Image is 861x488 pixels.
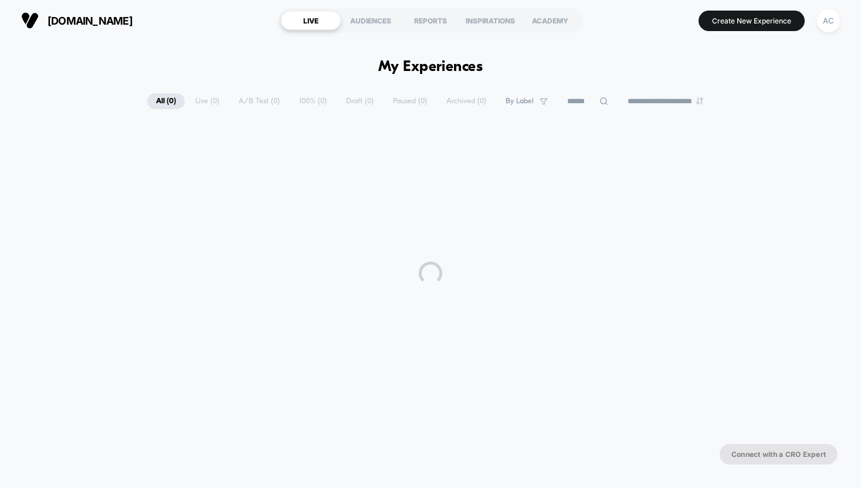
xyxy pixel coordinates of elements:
button: Connect with a CRO Expert [720,444,838,465]
div: INSPIRATIONS [460,11,520,30]
img: end [696,97,703,104]
div: LIVE [281,11,341,30]
div: AUDIENCES [341,11,401,30]
div: REPORTS [401,11,460,30]
h1: My Experiences [378,59,483,76]
span: All ( 0 ) [147,93,185,109]
button: Create New Experience [699,11,805,31]
button: [DOMAIN_NAME] [18,11,136,30]
span: [DOMAIN_NAME] [48,15,133,27]
button: AC [813,9,843,33]
div: ACADEMY [520,11,580,30]
span: By Label [506,97,534,106]
img: Visually logo [21,12,39,29]
div: AC [817,9,840,32]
